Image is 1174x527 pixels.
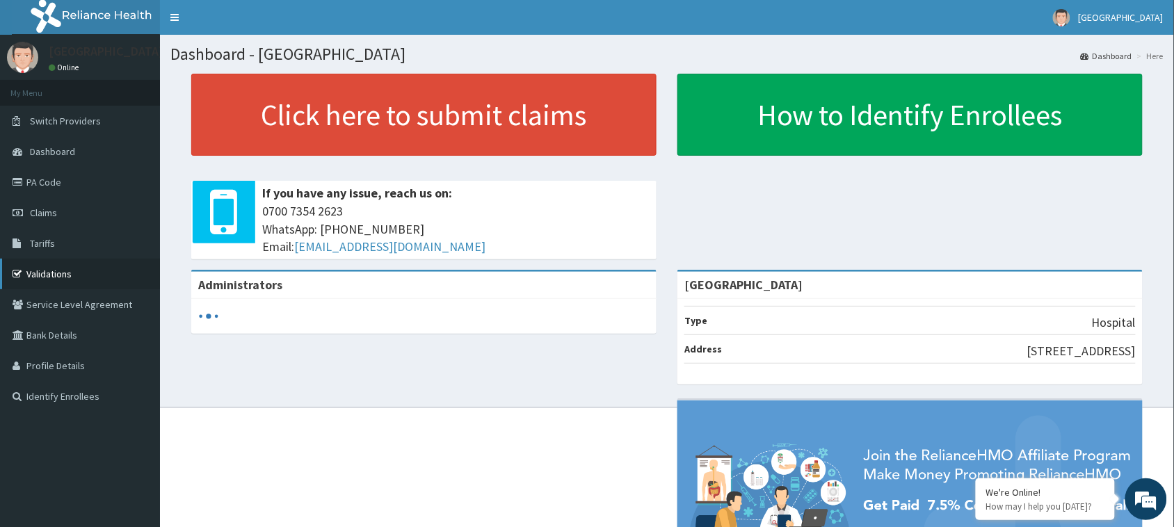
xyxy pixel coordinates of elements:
[684,343,722,355] b: Address
[30,145,75,158] span: Dashboard
[262,202,650,256] span: 0700 7354 2623 WhatsApp: [PHONE_NUMBER] Email:
[262,185,452,201] b: If you have any issue, reach us on:
[294,238,485,254] a: [EMAIL_ADDRESS][DOMAIN_NAME]
[30,237,55,250] span: Tariffs
[198,277,282,293] b: Administrators
[1053,9,1070,26] img: User Image
[684,314,707,327] b: Type
[49,63,82,72] a: Online
[677,74,1143,156] a: How to Identify Enrollees
[1134,50,1164,62] li: Here
[986,486,1104,498] div: We're Online!
[49,45,163,58] p: [GEOGRAPHIC_DATA]
[30,115,101,127] span: Switch Providers
[198,306,219,327] svg: audio-loading
[1081,50,1132,62] a: Dashboard
[191,74,657,156] a: Click here to submit claims
[986,501,1104,512] p: How may I help you today?
[684,277,803,293] strong: [GEOGRAPHIC_DATA]
[30,206,57,219] span: Claims
[1079,11,1164,24] span: [GEOGRAPHIC_DATA]
[7,42,38,73] img: User Image
[170,45,1164,63] h1: Dashboard - [GEOGRAPHIC_DATA]
[1027,342,1136,360] p: [STREET_ADDRESS]
[1092,314,1136,332] p: Hospital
